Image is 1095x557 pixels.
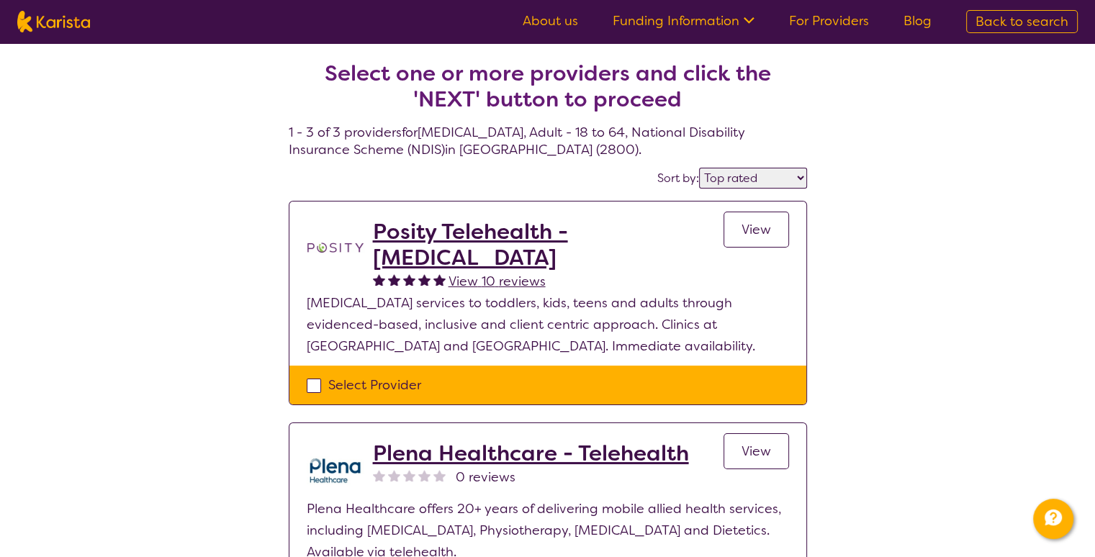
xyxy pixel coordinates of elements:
[789,12,869,30] a: For Providers
[403,469,415,481] img: nonereviewstar
[388,469,400,481] img: nonereviewstar
[307,292,789,357] p: [MEDICAL_DATA] services to toddlers, kids, teens and adults through evidenced-based, inclusive an...
[373,440,689,466] a: Plena Healthcare - Telehealth
[403,273,415,286] img: fullstar
[975,13,1068,30] span: Back to search
[449,273,546,290] span: View 10 reviews
[373,219,724,271] a: Posity Telehealth - [MEDICAL_DATA]
[449,271,546,292] a: View 10 reviews
[373,469,385,481] img: nonereviewstar
[418,469,431,481] img: nonereviewstar
[523,12,578,30] a: About us
[306,60,790,112] h2: Select one or more providers and click the 'NEXT' button to proceed
[456,466,515,488] span: 0 reviews
[307,440,364,498] img: qwv9egg5taowukv2xnze.png
[657,171,699,186] label: Sort by:
[307,219,364,276] img: t1bslo80pcylnzwjhndq.png
[388,273,400,286] img: fullstar
[724,433,789,469] a: View
[418,273,431,286] img: fullstar
[373,273,385,286] img: fullstar
[742,221,771,238] span: View
[742,443,771,460] span: View
[966,10,1078,33] a: Back to search
[613,12,754,30] a: Funding Information
[904,12,932,30] a: Blog
[289,26,807,158] h4: 1 - 3 of 3 providers for [MEDICAL_DATA] , Adult - 18 to 64 , National Disability Insurance Scheme...
[17,11,90,32] img: Karista logo
[433,469,446,481] img: nonereviewstar
[724,212,789,248] a: View
[433,273,446,286] img: fullstar
[1033,499,1073,539] button: Channel Menu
